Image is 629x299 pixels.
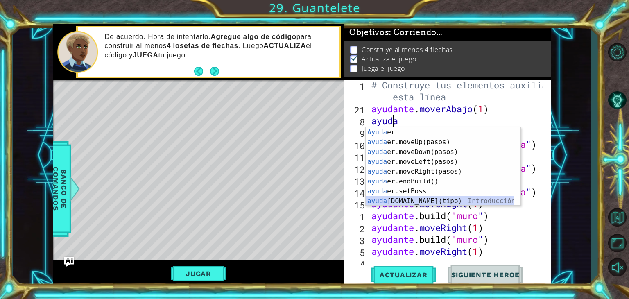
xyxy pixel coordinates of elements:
[354,187,365,199] font: 14
[443,271,528,279] span: Siguiente Heroe
[354,199,365,211] font: 15
[210,66,219,75] button: Próximo
[186,270,211,278] font: Jugar
[158,51,188,59] font: tu juego.
[52,167,68,211] font: Banco de comandos
[360,80,365,92] font: 1
[194,67,210,76] button: Atrás
[264,42,306,50] font: ACTUALIZA
[360,223,365,235] font: 2
[360,128,365,140] font: 9
[360,211,365,223] font: 1
[104,33,210,41] font: De acuerdo. Hora de intentarlo.
[238,42,264,50] font: . Luego
[362,64,405,73] font: Juega el juego
[605,41,629,63] button: Opciones del Nivel
[354,140,365,152] font: 10
[171,266,226,281] button: Jugar
[349,27,389,37] font: Objetivos
[605,232,629,254] button: Maximizar Navegador
[605,256,629,278] button: Activar sonido.
[360,116,365,128] font: 8
[167,42,238,50] font: 4 losetas de flechas
[354,163,365,175] font: 12
[354,175,365,187] font: 13
[350,54,358,61] img: Marca de verificación para la casilla de verificación
[64,257,74,267] button: Ask AI
[605,90,629,111] button: Pista AI
[371,271,436,279] span: Actualizar
[104,42,312,59] font: el código y
[605,205,629,229] button: Volver al Mapa
[443,265,528,285] button: Siguiente Heroe
[362,45,452,54] font: Construye al menos 4 flechas
[362,54,416,63] font: Actualiza el juego
[360,247,365,258] font: 5
[354,104,365,116] font: 21
[605,204,629,231] a: Volver al Mapa
[371,265,436,285] button: Actualizar
[360,235,365,247] font: 3
[211,33,296,41] font: Agregue algo de código
[360,258,365,270] font: 4
[354,152,365,163] font: 11
[389,27,442,37] font: : Corriendo...
[133,51,158,59] font: JUEGA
